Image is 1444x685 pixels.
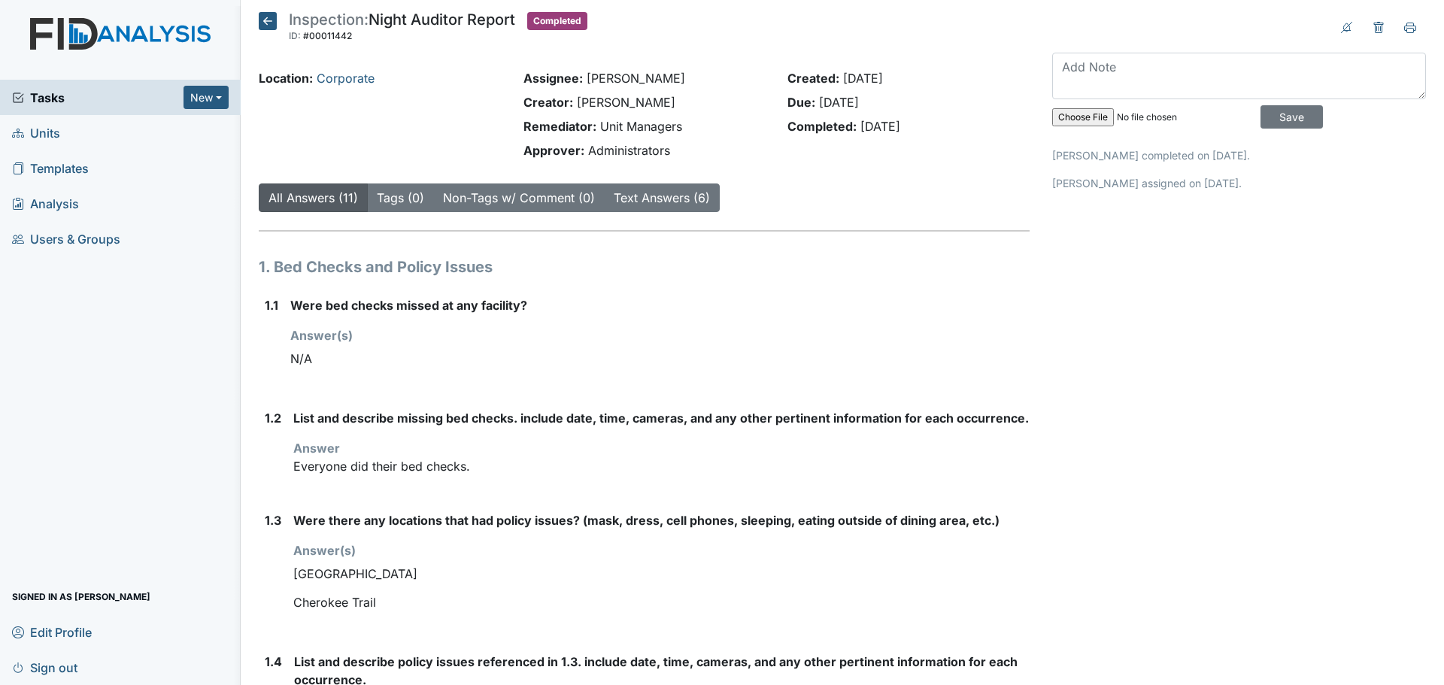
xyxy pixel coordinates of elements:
[293,457,1030,475] p: Everyone did their bed checks.
[317,71,375,86] a: Corporate
[1052,147,1426,163] p: [PERSON_NAME] completed on [DATE].
[265,296,278,314] label: 1.1
[819,95,859,110] span: [DATE]
[614,190,710,205] a: Text Answers (6)
[12,227,120,250] span: Users & Groups
[293,543,356,558] strong: Answer(s)
[289,11,369,29] span: Inspection:
[787,119,857,134] strong: Completed:
[303,30,352,41] span: #00011442
[443,190,595,205] a: Non-Tags w/ Comment (0)
[12,156,89,180] span: Templates
[588,143,670,158] span: Administrators
[293,409,1029,427] label: List and describe missing bed checks. include date, time, cameras, and any other pertinent inform...
[12,585,150,608] span: Signed in as [PERSON_NAME]
[367,183,434,212] button: Tags (0)
[523,95,573,110] strong: Creator:
[289,12,515,45] div: Night Auditor Report
[787,71,839,86] strong: Created:
[377,190,424,205] a: Tags (0)
[587,71,685,86] span: [PERSON_NAME]
[293,559,1030,588] div: [GEOGRAPHIC_DATA]
[259,256,1030,278] h1: 1. Bed Checks and Policy Issues
[289,30,301,41] span: ID:
[577,95,675,110] span: [PERSON_NAME]
[787,95,815,110] strong: Due:
[523,143,584,158] strong: Approver:
[843,71,883,86] span: [DATE]
[184,86,229,109] button: New
[259,183,368,212] button: All Answers (11)
[12,121,60,144] span: Units
[860,119,900,134] span: [DATE]
[259,71,313,86] strong: Location:
[433,183,605,212] button: Non-Tags w/ Comment (0)
[12,620,92,644] span: Edit Profile
[265,409,281,427] label: 1.2
[290,344,1030,373] div: N/A
[527,12,587,30] span: Completed
[12,192,79,215] span: Analysis
[604,183,720,212] button: Text Answers (6)
[523,71,583,86] strong: Assignee:
[523,119,596,134] strong: Remediator:
[12,656,77,679] span: Sign out
[265,511,281,529] label: 1.3
[268,190,358,205] a: All Answers (11)
[12,89,184,107] a: Tasks
[290,296,527,314] label: Were bed checks missed at any facility?
[1260,105,1323,129] input: Save
[293,511,1000,529] label: Were there any locations that had policy issues? (mask, dress, cell phones, sleeping, eating outs...
[1052,175,1426,191] p: [PERSON_NAME] assigned on [DATE].
[600,119,682,134] span: Unit Managers
[293,441,340,456] strong: Answer
[290,328,353,343] strong: Answer(s)
[265,653,282,671] label: 1.4
[293,588,1030,617] div: Cherokee Trail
